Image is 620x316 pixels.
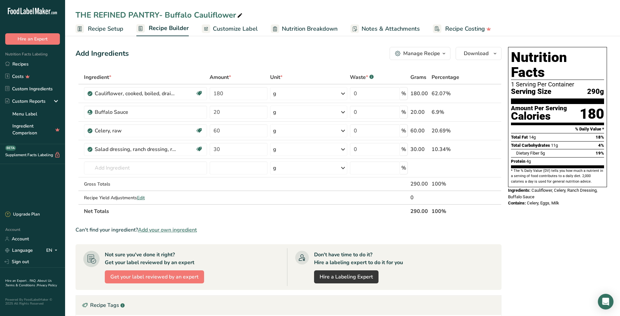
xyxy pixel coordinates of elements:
div: EN [46,247,60,254]
div: 1 Serving Per Container [511,81,604,88]
span: Download [464,50,489,57]
span: Customize Label [213,24,258,33]
span: Unit [270,73,282,81]
a: Language [5,245,33,256]
span: Serving Size [511,88,551,96]
span: Recipe Costing [445,24,485,33]
th: 290.00 [409,204,430,218]
div: Amount Per Serving [511,105,567,112]
div: Add Ingredients [76,48,129,59]
div: g [273,108,276,116]
a: About Us . [5,278,52,288]
div: 62.07% [432,90,471,98]
span: Celery, Eggs, Milk [527,201,559,205]
div: Not sure you've done it right? Get your label reviewed by an expert [105,251,194,266]
span: Total Fat [511,135,528,140]
div: Cauliflower, cooked, boiled, drained, without salt [95,90,176,98]
div: 6.9% [432,108,471,116]
a: Recipe Setup [76,22,123,36]
div: Recipe Yield Adjustments [84,194,207,201]
span: Recipe Setup [88,24,123,33]
div: 0 [410,194,429,202]
div: BETA [5,145,16,151]
a: Privacy Policy [37,283,57,288]
a: Recipe Costing [433,22,491,36]
button: Manage Recipe [390,47,450,60]
span: 14g [529,135,536,140]
div: Upgrade Plan [5,211,40,218]
div: 100% [432,180,471,188]
div: Manage Recipe [403,50,440,57]
button: Hire an Expert [5,33,60,45]
div: 20.00 [410,108,429,116]
section: * The % Daily Value (DV) tells you how much a nutrient in a serving of food contributes to a dail... [511,168,604,184]
span: 290g [587,88,604,96]
div: Don't have time to do it? Hire a labeling expert to do it for you [314,251,403,266]
div: Waste [350,73,374,81]
span: Edit [137,195,145,201]
span: Nutrition Breakdown [282,24,338,33]
div: Gross Totals [84,181,207,188]
a: Nutrition Breakdown [271,22,338,36]
span: Notes & Attachments [362,24,420,33]
th: 100% [430,204,472,218]
div: 180 [580,105,604,123]
span: 19% [596,151,604,156]
span: Add your own ingredient [138,226,197,234]
a: Notes & Attachments [351,22,420,36]
span: Contains: [508,201,526,205]
section: % Daily Value * [511,125,604,133]
div: Salad dressing, ranch dressing, regular [95,145,176,153]
span: 4% [598,143,604,148]
button: Get your label reviewed by an expert [105,270,204,283]
th: Net Totals [83,204,409,218]
button: Download [456,47,502,60]
div: Can't find your ingredient? [76,226,502,234]
div: 60.00 [410,127,429,135]
div: Open Intercom Messenger [598,294,613,309]
div: Calories [511,112,567,121]
a: FAQ . [30,278,37,283]
span: Ingredients: [508,188,530,193]
span: Grams [410,73,426,81]
div: g [273,164,276,172]
span: 18% [596,135,604,140]
span: Get your label reviewed by an expert [110,273,199,281]
div: g [273,145,276,153]
span: Recipe Builder [149,24,189,33]
div: Recipe Tags [76,295,501,315]
div: g [273,90,276,98]
div: Powered By FoodLabelMaker © 2025 All Rights Reserved [5,298,60,306]
span: 5g [540,151,545,156]
a: Customize Label [202,22,258,36]
span: 11g [551,143,558,148]
span: Cauliflower, Celery, Ranch Dressing, Buffalo Sauce [508,188,598,199]
a: Hire an Expert . [5,278,28,283]
div: Celery, raw [95,127,176,135]
h1: Nutrition Facts [511,50,604,80]
div: 290.00 [410,180,429,188]
div: 10.34% [432,145,471,153]
span: 4g [526,159,531,164]
a: Terms & Conditions . [6,283,37,288]
div: 30.00 [410,145,429,153]
a: Hire a Labeling Expert [314,270,379,283]
div: Custom Reports [5,98,46,105]
span: Protein [511,159,525,164]
span: Total Carbohydrates [511,143,550,148]
span: Dietary Fiber [516,151,539,156]
div: 20.69% [432,127,471,135]
div: THE REFINED PANTRY- Buffalo Cauliflower [76,9,244,21]
span: Ingredient [84,73,111,81]
span: Percentage [432,73,459,81]
div: 180.00 [410,90,429,98]
span: Amount [210,73,231,81]
div: Buffalo Sauce [95,108,176,116]
div: g [273,127,276,135]
input: Add Ingredient [84,161,207,174]
a: Recipe Builder [136,21,189,37]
